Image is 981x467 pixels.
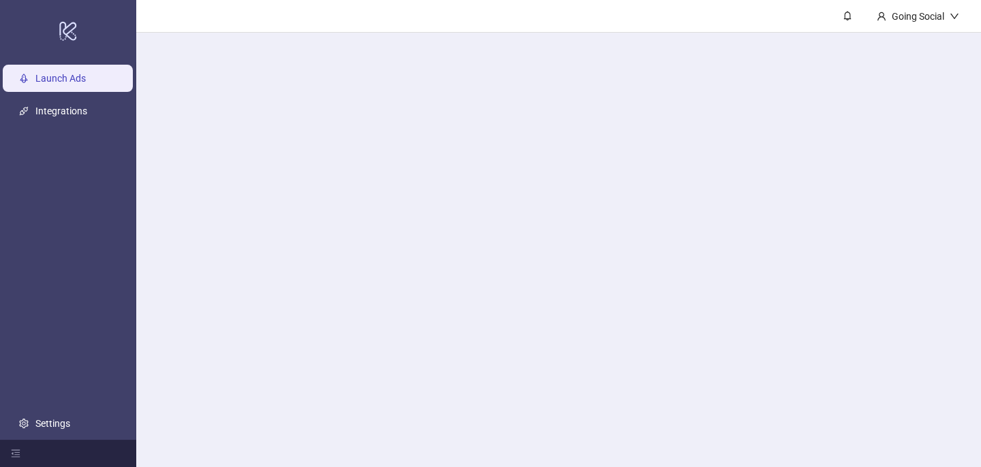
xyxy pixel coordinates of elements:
[950,12,959,21] span: down
[35,106,87,116] a: Integrations
[11,449,20,458] span: menu-fold
[877,12,886,21] span: user
[886,9,950,24] div: Going Social
[843,11,852,20] span: bell
[35,418,70,429] a: Settings
[35,73,86,84] a: Launch Ads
